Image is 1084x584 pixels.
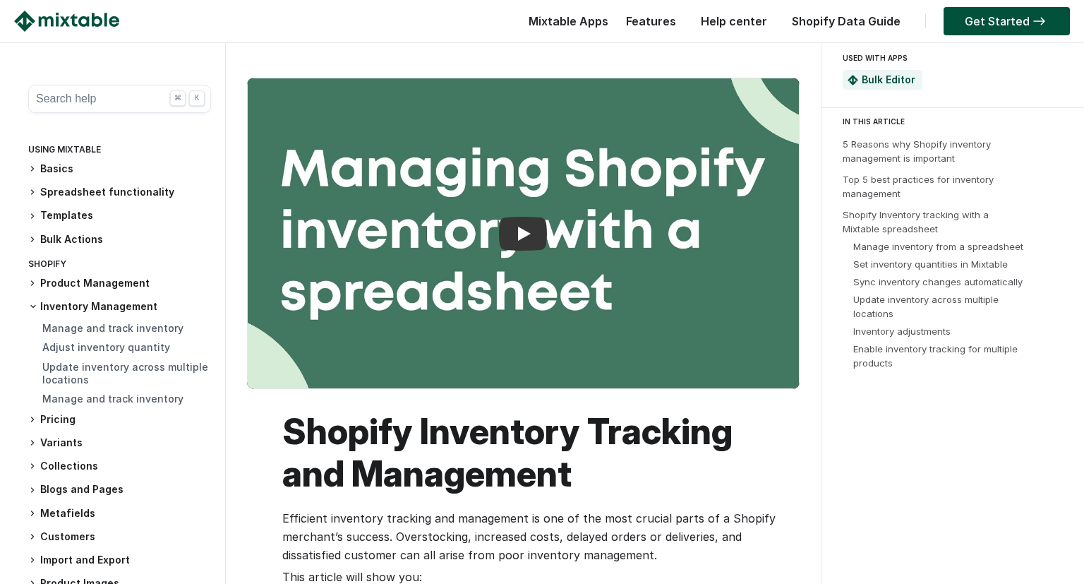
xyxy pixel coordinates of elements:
h3: Product Management [28,276,211,291]
a: 5 Reasons why Shopify inventory management is important [843,138,991,164]
a: Manage inventory from a spreadsheet [853,241,1023,252]
div: USED WITH APPS [843,49,1057,66]
a: Set inventory quantities in Mixtable [853,258,1008,270]
h3: Templates [28,208,211,223]
h3: Inventory Management [28,299,211,314]
h3: Customers [28,530,211,544]
h3: Variants [28,436,211,451]
a: Features [619,14,683,28]
h3: Basics [28,162,211,177]
h3: Import and Export [28,553,211,568]
a: Update inventory across multiple locations [853,294,999,319]
h3: Bulk Actions [28,232,211,247]
h1: Shopify Inventory Tracking and Management [282,410,778,495]
img: arrow-right.svg [1030,17,1049,25]
div: Mixtable Apps [522,11,608,39]
div: ⌘ [170,90,186,106]
h3: Collections [28,459,211,474]
p: Efficient inventory tracking and management is one of the most crucial parts of a Shopify merchan... [282,509,778,564]
a: Get Started [944,7,1070,35]
div: IN THIS ARTICLE [843,115,1071,128]
a: Update inventory across multiple locations [42,361,208,386]
a: Enable inventory tracking for multiple products [853,343,1018,369]
a: Manage and track inventory [42,322,183,334]
div: Using Mixtable [28,141,211,162]
a: Adjust inventory quantity [42,341,170,353]
div: Shopify [28,256,211,276]
a: Shopify Data Guide [785,14,908,28]
a: Inventory adjustments [853,326,951,337]
h3: Metafields [28,506,211,521]
div: K [189,90,205,106]
a: Manage and track inventory [42,393,183,405]
img: Mixtable logo [14,11,119,32]
a: Help center [694,14,774,28]
img: Mixtable Spreadsheet Bulk Editor App [848,75,858,85]
h3: Blogs and Pages [28,482,211,497]
a: Sync inventory changes automatically [853,276,1023,287]
button: Search help ⌘ K [28,85,211,113]
a: Top 5 best practices for inventory management [843,174,994,199]
h3: Spreadsheet functionality [28,185,211,200]
a: Bulk Editor [862,73,915,85]
a: Shopify Inventory tracking with a Mixtable spreadsheet [843,209,989,234]
h3: Pricing [28,412,211,427]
